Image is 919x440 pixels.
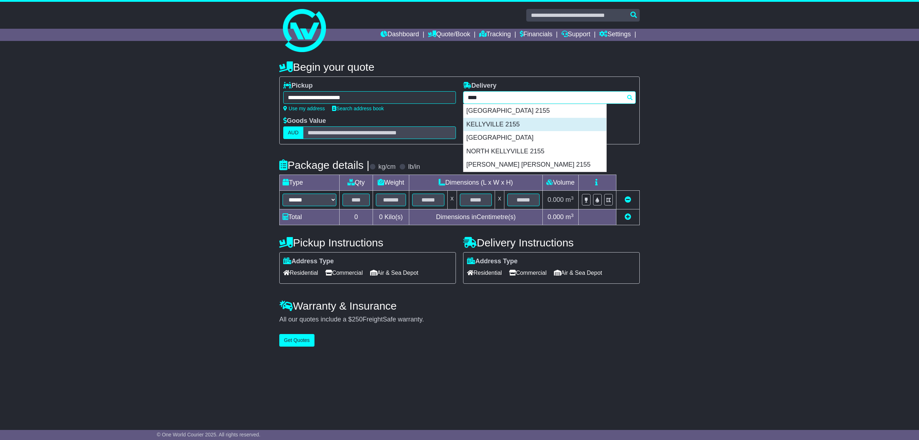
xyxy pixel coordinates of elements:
label: Address Type [283,258,334,265]
span: Commercial [325,267,363,278]
span: 0 [379,213,383,221]
h4: Delivery Instructions [463,237,640,249]
td: Weight [373,175,409,191]
button: Get Quotes [279,334,314,347]
label: AUD [283,126,303,139]
a: Quote/Book [428,29,470,41]
label: lb/in [408,163,420,171]
span: m [565,196,574,203]
div: [GEOGRAPHIC_DATA] 2155 [463,104,606,118]
span: Air & Sea Depot [554,267,602,278]
label: Pickup [283,82,313,90]
h4: Begin your quote [279,61,640,73]
span: 250 [352,316,363,323]
span: Residential [467,267,502,278]
td: x [447,191,457,209]
a: Use my address [283,106,325,111]
td: 0 [340,209,373,225]
span: 0.000 [547,196,564,203]
label: Delivery [463,82,496,90]
sup: 3 [571,195,574,201]
a: Dashboard [381,29,419,41]
td: Volume [542,175,578,191]
td: Dimensions in Centimetre(s) [409,209,542,225]
h4: Warranty & Insurance [279,300,640,312]
span: Air & Sea Depot [370,267,419,278]
span: m [565,213,574,221]
h4: Pickup Instructions [279,237,456,249]
a: Search address book [332,106,384,111]
div: KELLYVILLE 2155 [463,118,606,131]
label: Goods Value [283,117,326,125]
h4: Package details | [279,159,369,171]
div: [GEOGRAPHIC_DATA] [463,131,606,145]
td: Total [280,209,340,225]
a: Support [561,29,591,41]
div: [PERSON_NAME] [PERSON_NAME] 2155 [463,158,606,172]
td: Dimensions (L x W x H) [409,175,542,191]
div: All our quotes include a $ FreightSafe warranty. [279,316,640,324]
a: Financials [520,29,552,41]
td: x [495,191,504,209]
td: Qty [340,175,373,191]
label: Address Type [467,258,518,265]
a: Remove this item [625,196,631,203]
span: Residential [283,267,318,278]
span: 0.000 [547,213,564,221]
a: Add new item [625,213,631,221]
sup: 3 [571,213,574,218]
td: Kilo(s) [373,209,409,225]
div: NORTH KELLYVILLE 2155 [463,145,606,158]
label: kg/cm [378,163,396,171]
a: Tracking [479,29,511,41]
typeahead: Please provide city [463,91,636,104]
a: Settings [599,29,631,41]
td: Type [280,175,340,191]
span: © One World Courier 2025. All rights reserved. [157,432,261,437]
span: Commercial [509,267,546,278]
